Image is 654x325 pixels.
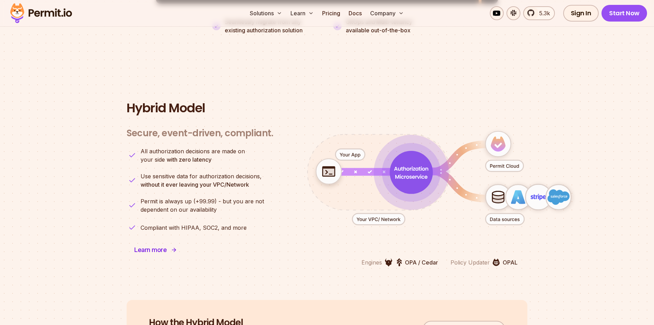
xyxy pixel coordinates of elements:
button: Company [367,6,407,20]
a: Start Now [601,5,647,22]
div: animation [286,111,593,245]
p: OPA / Cedar [405,258,438,267]
span: All authorization decisions are made on [141,147,245,155]
img: Permit logo [7,1,75,25]
h2: Hybrid Model [127,101,527,115]
h3: Secure, event-driven, compliant. [127,128,273,139]
a: Learn more [127,242,183,258]
strong: with zero latency [167,156,212,163]
p: dependent on our availability [141,197,264,214]
a: Sign In [563,5,599,22]
span: Permit is always up (+99.99) - but you are not [141,197,264,205]
p: OPAL [503,258,518,267]
p: Compliant with HIPAA, SOC2, and more [141,224,247,232]
span: 5.3k [535,9,550,17]
p: your side [141,147,245,164]
strong: without it ever leaving your VPC/Network [141,181,249,188]
a: Docs [346,6,365,20]
button: Learn [288,6,317,20]
a: Pricing [319,6,343,20]
button: Solutions [247,6,285,20]
p: Engines [361,258,382,267]
p: Policy Updater [450,258,490,267]
span: Use sensitive data for authorization decisions, [141,172,262,180]
a: 5.3k [523,6,555,20]
span: Learn more [134,245,167,255]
